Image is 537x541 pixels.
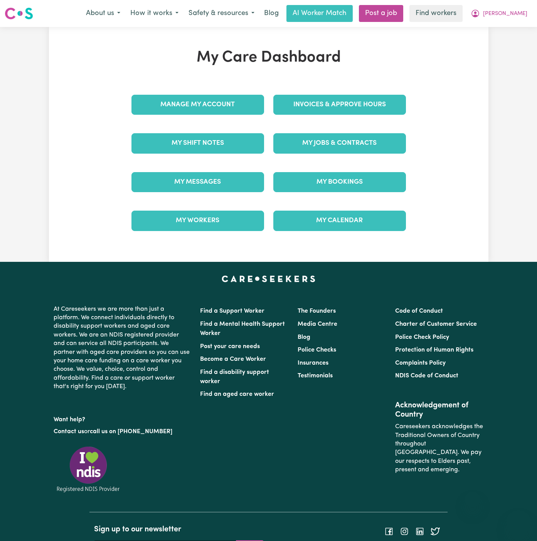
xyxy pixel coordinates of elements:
a: Protection of Human Rights [395,347,473,353]
a: Follow Careseekers on Instagram [400,528,409,534]
a: Find workers [409,5,463,22]
a: call us on [PHONE_NUMBER] [90,429,172,435]
a: Blog [298,334,310,340]
h1: My Care Dashboard [127,49,411,67]
a: Code of Conduct [395,308,443,314]
a: Follow Careseekers on Twitter [431,528,440,534]
a: My Jobs & Contracts [273,133,406,153]
a: Testimonials [298,373,333,379]
a: Blog [259,5,283,22]
a: Find a Mental Health Support Worker [200,321,285,337]
a: Insurances [298,360,328,366]
a: My Calendar [273,211,406,231]
a: Police Checks [298,347,336,353]
a: Become a Care Worker [200,356,266,362]
a: Invoices & Approve Hours [273,95,406,115]
h2: Acknowledgement of Country [395,401,483,419]
a: Find a disability support worker [200,369,269,385]
a: Find an aged care worker [200,391,274,397]
p: or [54,424,191,439]
a: My Messages [131,172,264,192]
iframe: Close message [465,492,480,507]
span: [PERSON_NAME] [483,10,527,18]
img: Careseekers logo [5,7,33,20]
button: About us [81,5,125,22]
p: Careseekers acknowledges the Traditional Owners of Country throughout [GEOGRAPHIC_DATA]. We pay o... [395,419,483,477]
p: Want help? [54,412,191,424]
button: My Account [466,5,532,22]
button: How it works [125,5,183,22]
img: Registered NDIS provider [54,445,123,493]
a: Follow Careseekers on LinkedIn [415,528,424,534]
a: Police Check Policy [395,334,449,340]
a: Follow Careseekers on Facebook [384,528,394,534]
a: Contact us [54,429,84,435]
h2: Sign up to our newsletter [94,525,264,534]
button: Safety & resources [183,5,259,22]
a: Careseekers logo [5,5,33,22]
p: At Careseekers we are more than just a platform. We connect individuals directly to disability su... [54,302,191,394]
a: Careseekers home page [222,276,315,282]
a: Post your care needs [200,343,260,350]
a: My Workers [131,211,264,231]
a: NDIS Code of Conduct [395,373,458,379]
a: Media Centre [298,321,337,327]
a: My Bookings [273,172,406,192]
a: Manage My Account [131,95,264,115]
a: AI Worker Match [286,5,353,22]
a: The Founders [298,308,336,314]
iframe: Button to launch messaging window [506,510,531,535]
a: Find a Support Worker [200,308,264,314]
a: Charter of Customer Service [395,321,477,327]
a: My Shift Notes [131,133,264,153]
a: Post a job [359,5,403,22]
a: Complaints Policy [395,360,446,366]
